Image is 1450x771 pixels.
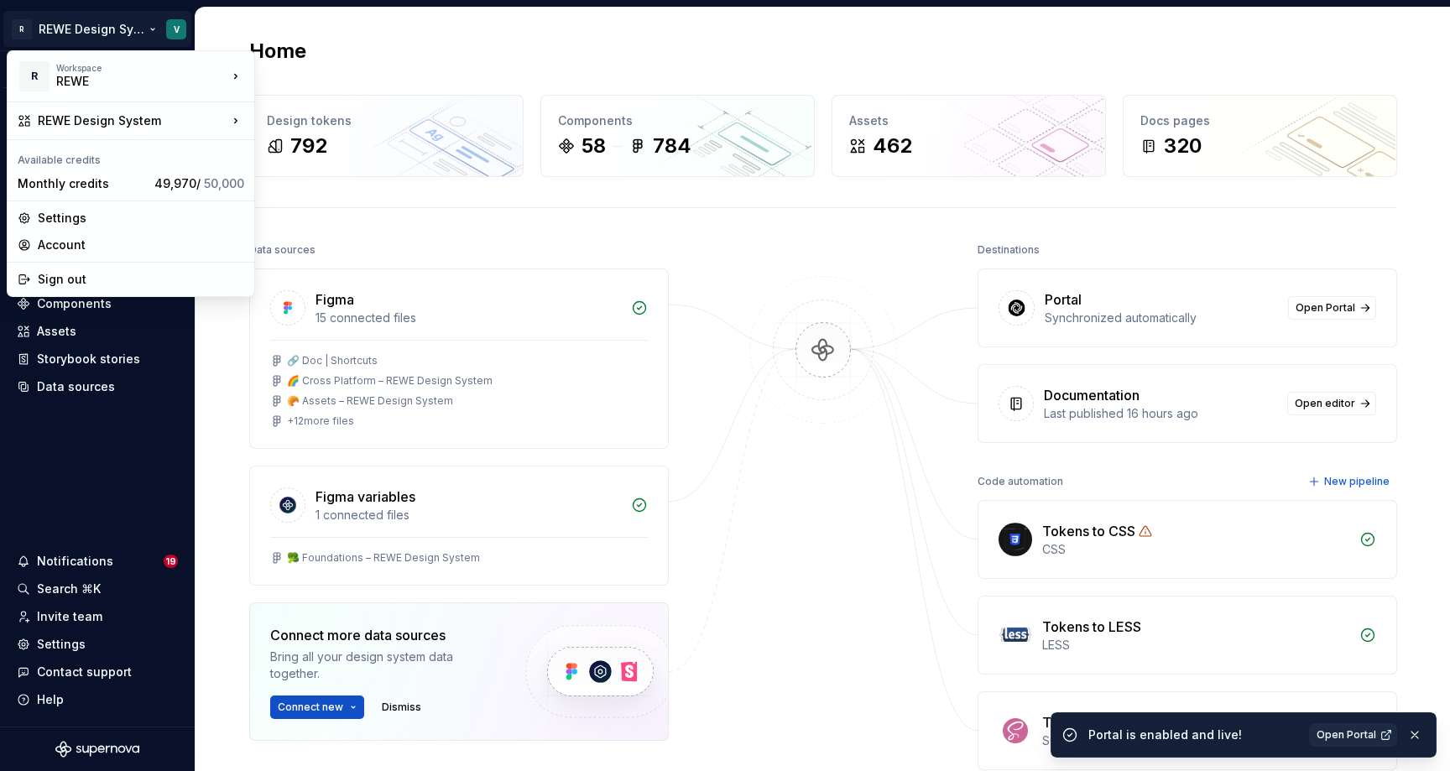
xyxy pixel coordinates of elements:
[1317,728,1376,742] span: Open Portal
[38,112,227,129] div: REWE Design System
[1309,723,1397,747] a: Open Portal
[154,176,244,190] span: 49,970 /
[11,143,251,170] div: Available credits
[56,63,227,73] div: Workspace
[19,61,50,91] div: R
[18,175,148,192] div: Monthly credits
[1088,727,1299,743] div: Portal is enabled and live!
[38,237,244,253] div: Account
[38,271,244,288] div: Sign out
[38,210,244,227] div: Settings
[56,73,199,90] div: REWE
[204,176,244,190] span: 50,000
